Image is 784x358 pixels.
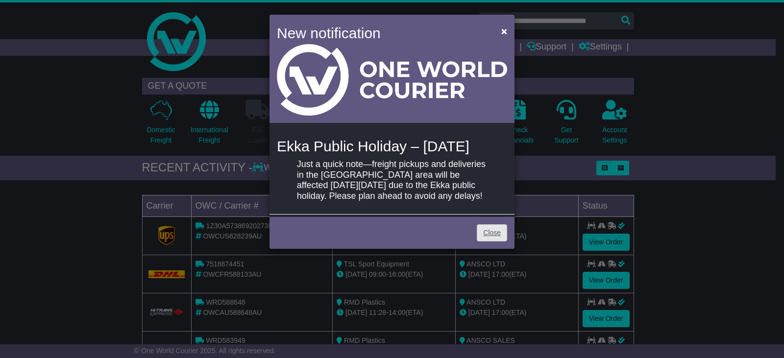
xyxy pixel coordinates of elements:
a: Close [477,224,507,241]
p: Just a quick note—freight pickups and deliveries in the [GEOGRAPHIC_DATA] area will be affected [... [297,159,487,201]
h4: Ekka Public Holiday – [DATE] [277,138,507,154]
span: × [501,25,507,37]
button: Close [496,21,512,41]
img: Light [277,44,507,116]
h4: New notification [277,22,487,44]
